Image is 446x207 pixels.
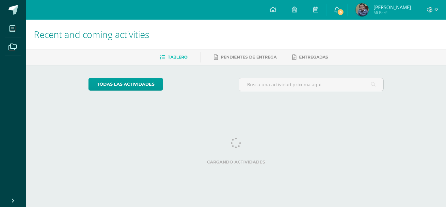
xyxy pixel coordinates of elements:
[88,160,384,164] label: Cargando actividades
[88,78,163,91] a: todas las Actividades
[34,28,149,41] span: Recent and coming activities
[160,52,187,62] a: Tablero
[168,55,187,60] span: Tablero
[221,55,277,60] span: Pendientes de entrega
[299,55,328,60] span: Entregadas
[374,4,411,10] span: [PERSON_NAME]
[239,78,384,91] input: Busca una actividad próxima aquí...
[292,52,328,62] a: Entregadas
[356,3,369,16] img: 26ce65ad1f410460aa3fa8a3fc3dd774.png
[337,9,344,16] span: 6
[214,52,277,62] a: Pendientes de entrega
[374,10,411,15] span: Mi Perfil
